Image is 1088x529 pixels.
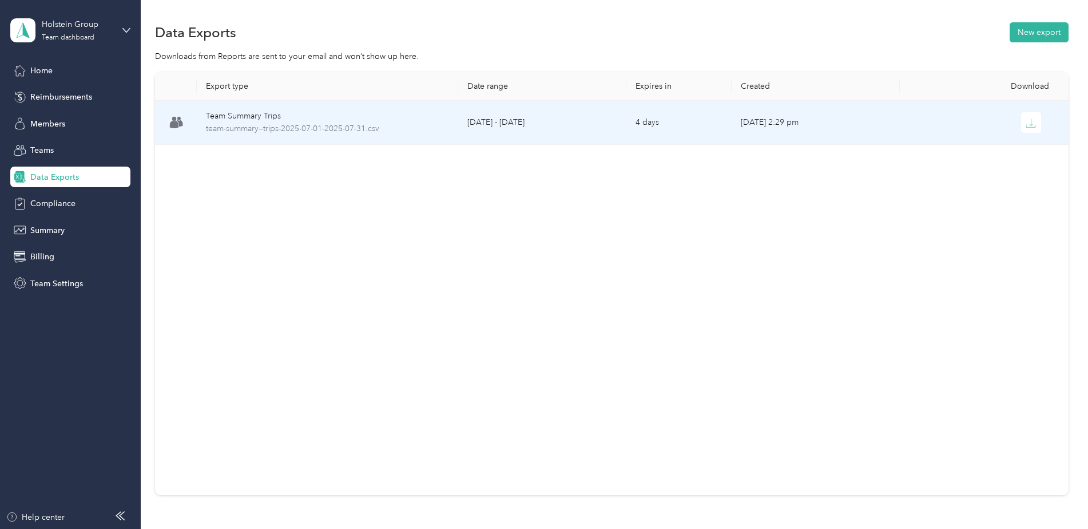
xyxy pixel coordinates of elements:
span: Teams [30,144,54,156]
th: Export type [197,72,458,101]
th: Created [732,72,900,101]
th: Date range [458,72,626,101]
div: Download [909,81,1059,91]
span: Compliance [30,198,76,210]
td: 4 days [626,101,732,145]
td: [DATE] 2:29 pm [732,101,900,145]
span: Home [30,65,53,77]
div: Downloads from Reports are sent to your email and won’t show up here. [155,50,1069,62]
button: Help center [6,511,65,523]
span: Team Settings [30,278,83,290]
iframe: Everlance-gr Chat Button Frame [1024,465,1088,529]
td: [DATE] - [DATE] [458,101,626,145]
span: team-summary--trips-2025-07-01-2025-07-31.csv [206,123,448,135]
span: Members [30,118,65,130]
th: Expires in [626,72,732,101]
span: Reimbursements [30,91,92,103]
div: Team dashboard [42,34,94,41]
div: Team Summary Trips [206,110,448,123]
span: Data Exports [30,171,79,183]
h1: Data Exports [155,26,236,38]
div: Holstein Group [42,18,113,30]
span: Summary [30,224,65,236]
button: New export [1010,22,1069,42]
span: Billing [30,251,54,263]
